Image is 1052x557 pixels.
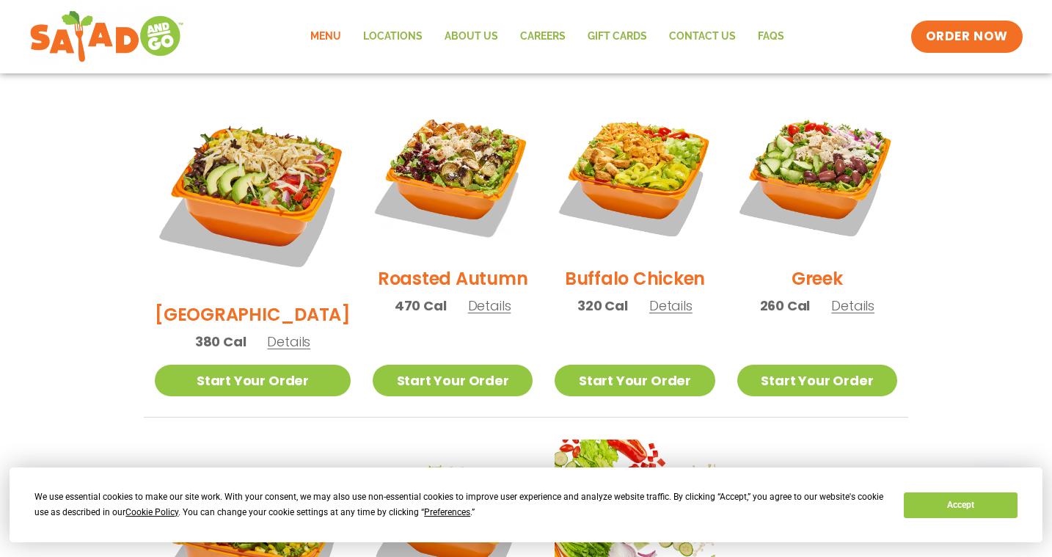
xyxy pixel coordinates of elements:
[926,28,1008,45] span: ORDER NOW
[577,296,628,316] span: 320 Cal
[737,95,897,255] img: Product photo for Greek Salad
[792,266,843,291] h2: Greek
[267,332,310,351] span: Details
[737,365,897,396] a: Start Your Order
[155,302,351,327] h2: [GEOGRAPHIC_DATA]
[555,365,715,396] a: Start Your Order
[434,20,509,54] a: About Us
[577,20,658,54] a: GIFT CARDS
[125,507,178,517] span: Cookie Policy
[34,489,886,520] div: We use essential cookies to make our site work. With your consent, we may also use non-essential ...
[373,365,533,396] a: Start Your Order
[565,266,705,291] h2: Buffalo Chicken
[831,296,874,315] span: Details
[395,296,447,316] span: 470 Cal
[352,20,434,54] a: Locations
[299,20,352,54] a: Menu
[509,20,577,54] a: Careers
[29,7,184,66] img: new-SAG-logo-768×292
[155,365,351,396] a: Start Your Order
[555,95,715,255] img: Product photo for Buffalo Chicken Salad
[299,20,795,54] nav: Menu
[760,296,811,316] span: 260 Cal
[658,20,747,54] a: Contact Us
[468,296,511,315] span: Details
[155,95,351,291] img: Product photo for BBQ Ranch Salad
[649,296,693,315] span: Details
[10,467,1042,542] div: Cookie Consent Prompt
[904,492,1017,518] button: Accept
[747,20,795,54] a: FAQs
[195,332,246,352] span: 380 Cal
[911,21,1023,53] a: ORDER NOW
[373,95,533,255] img: Product photo for Roasted Autumn Salad
[378,266,528,291] h2: Roasted Autumn
[424,507,470,517] span: Preferences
